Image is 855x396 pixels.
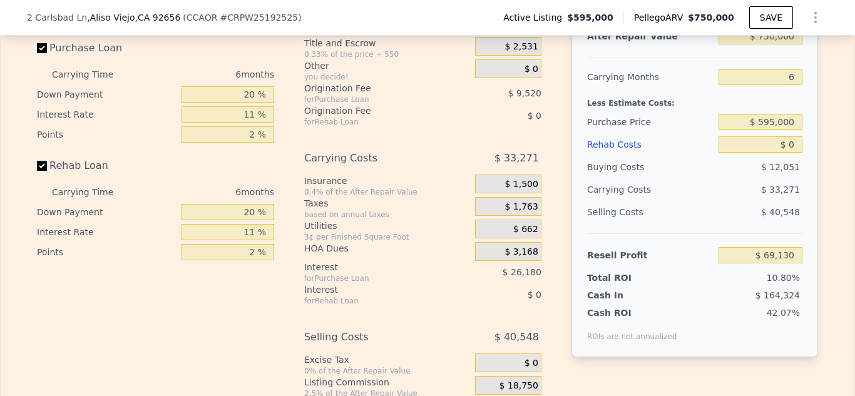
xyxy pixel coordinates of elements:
label: Rehab Loan [37,155,177,177]
span: Pellego ARV [634,11,689,24]
div: Interest Rate [37,104,177,124]
span: $ 0 [528,290,541,300]
div: Cash ROI [587,307,677,319]
span: $ 1,763 [504,201,538,213]
span: $595,000 [567,11,613,24]
div: Insurance [304,175,470,187]
span: CCAOR [187,13,218,23]
div: Resell Profit [587,244,714,267]
div: After Repair Value [587,25,714,48]
span: $ 662 [513,224,538,235]
span: , Aliso Viejo [87,11,180,24]
div: Origination Fee [304,104,444,117]
div: 0.33% of the price + 550 [304,49,470,59]
div: for Rehab Loan [304,117,444,127]
span: $ 40,548 [494,326,539,348]
div: Carrying Costs [304,147,444,170]
div: Origination Fee [304,82,444,94]
span: 42.07% [767,308,800,318]
button: Show Options [803,5,828,30]
input: Purchase Loan [37,43,47,53]
span: 10.80% [767,273,800,283]
span: $ 12,051 [761,162,800,172]
div: ( ) [183,11,301,24]
span: $ 0 [525,64,538,75]
div: Cash In [587,289,665,302]
div: 0% of the After Repair Value [304,366,470,376]
span: $ 9,520 [508,88,541,98]
div: HOA Dues [304,242,470,255]
div: Down Payment [37,84,177,104]
span: $ 164,324 [755,290,800,300]
div: ROIs are not annualized [587,319,677,342]
div: Selling Costs [304,326,444,348]
div: Points [37,124,177,145]
span: # CRPW25192525 [220,13,298,23]
div: Down Payment [37,202,177,222]
span: $ 33,271 [494,147,539,170]
div: based on annual taxes [304,210,470,220]
div: Purchase Price [587,111,714,133]
span: $ 40,548 [761,207,800,217]
div: Carrying Time [52,182,133,202]
div: for Purchase Loan [304,273,444,283]
span: $ 1,500 [504,179,538,190]
button: SAVE [749,6,793,29]
div: Interest [304,261,444,273]
div: Interest Rate [37,222,177,242]
span: $ 0 [525,358,538,369]
div: Excise Tax [304,353,470,366]
span: 2 Carlsbad Ln [27,11,87,24]
div: Points [37,242,177,262]
div: 3¢ per Finished Square Foot [304,232,470,242]
div: for Purchase Loan [304,94,444,104]
span: $ 3,168 [504,246,538,258]
div: Carrying Time [52,64,133,84]
div: Taxes [304,197,470,210]
span: $ 2,531 [504,41,538,53]
div: Interest [304,283,444,296]
div: Title and Escrow [304,37,470,49]
div: Listing Commission [304,376,470,388]
span: , CA 92656 [135,13,181,23]
span: $750,000 [688,13,734,23]
input: Rehab Loan [37,161,47,171]
span: $ 26,180 [503,267,541,277]
span: Active Listing [503,11,567,24]
div: 6 months [138,64,274,84]
div: Other [304,59,470,72]
span: $ 18,750 [499,380,538,392]
div: Rehab Costs [587,133,714,156]
div: for Rehab Loan [304,296,444,306]
div: Selling Costs [587,201,714,223]
div: you decide! [304,72,470,82]
span: $ 33,271 [761,185,800,195]
div: Carrying Costs [587,178,665,201]
label: Purchase Loan [37,37,177,59]
span: $ 0 [528,111,541,121]
div: Less Estimate Costs: [587,88,802,111]
div: 0.4% of the After Repair Value [304,187,470,197]
div: Utilities [304,220,470,232]
div: Total ROI [587,272,665,284]
div: Carrying Months [587,66,714,88]
div: Buying Costs [587,156,714,178]
div: 6 months [138,182,274,202]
